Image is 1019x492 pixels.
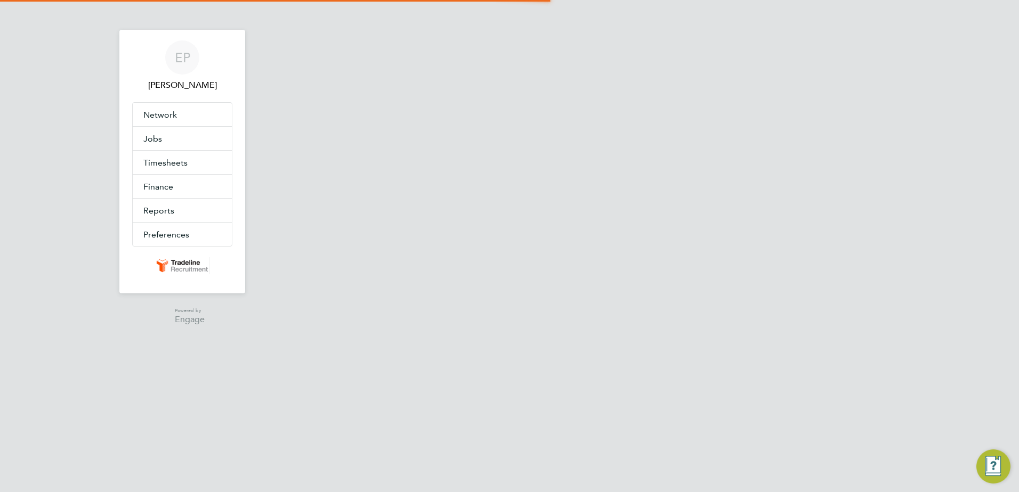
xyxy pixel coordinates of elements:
button: Network [133,103,232,126]
span: Powered by [175,306,205,315]
span: Jobs [143,134,162,144]
button: Finance [133,175,232,198]
span: Timesheets [143,158,188,168]
button: Preferences [133,223,232,246]
button: Timesheets [133,151,232,174]
a: Powered byEngage [160,306,205,324]
img: tradelinerecruitment-logo-retina.png [155,257,210,274]
nav: Main navigation [119,30,245,293]
span: Engage [175,315,205,324]
span: Preferences [143,229,189,240]
button: Engage Resource Center [976,449,1010,483]
button: Reports [133,199,232,222]
a: EP[PERSON_NAME] [132,40,232,92]
span: Finance [143,182,173,192]
button: Jobs [133,127,232,150]
span: Network [143,110,177,120]
a: Go to home page [132,257,232,274]
span: Reports [143,206,174,216]
span: Ellie Page [132,79,232,92]
span: EP [175,51,190,64]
